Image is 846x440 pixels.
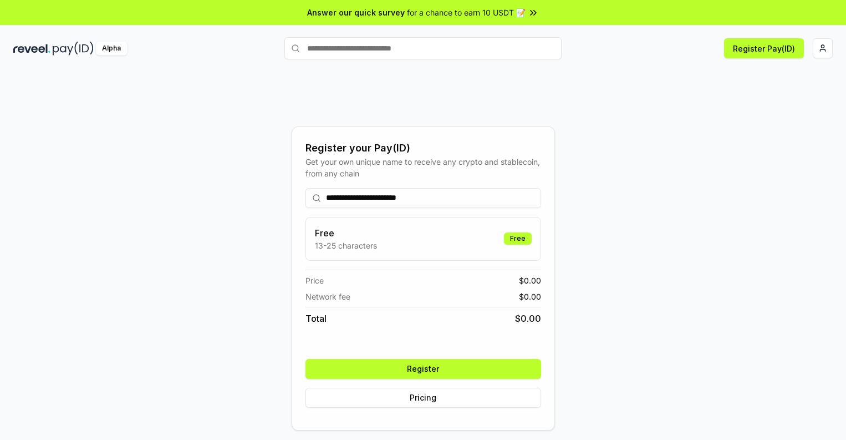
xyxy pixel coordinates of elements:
[307,7,405,18] span: Answer our quick survey
[305,312,327,325] span: Total
[13,42,50,55] img: reveel_dark
[305,388,541,408] button: Pricing
[504,232,532,245] div: Free
[305,156,541,179] div: Get your own unique name to receive any crypto and stablecoin, from any chain
[305,275,324,286] span: Price
[315,240,377,251] p: 13-25 characters
[305,291,350,302] span: Network fee
[519,275,541,286] span: $ 0.00
[407,7,526,18] span: for a chance to earn 10 USDT 📝
[724,38,804,58] button: Register Pay(ID)
[305,140,541,156] div: Register your Pay(ID)
[515,312,541,325] span: $ 0.00
[96,42,127,55] div: Alpha
[305,359,541,379] button: Register
[519,291,541,302] span: $ 0.00
[315,226,377,240] h3: Free
[53,42,94,55] img: pay_id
